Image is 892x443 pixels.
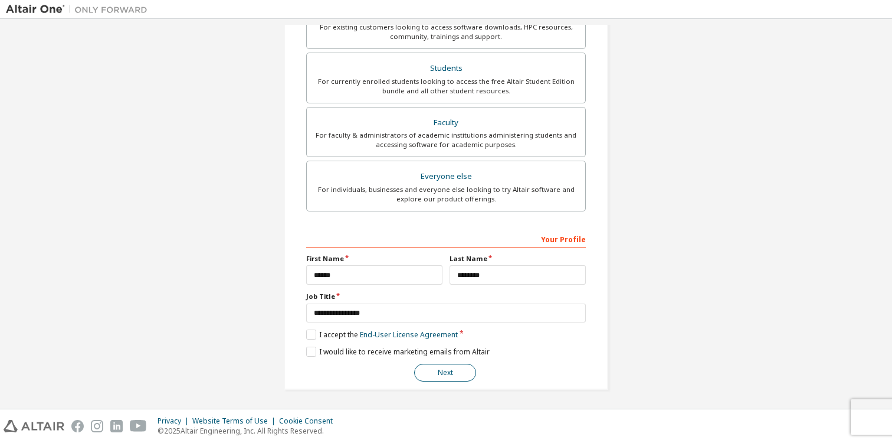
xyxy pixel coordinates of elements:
a: End-User License Agreement [360,330,458,340]
label: I accept the [306,330,458,340]
div: For existing customers looking to access software downloads, HPC resources, community, trainings ... [314,22,578,41]
div: For faculty & administrators of academic institutions administering students and accessing softwa... [314,131,578,149]
div: Privacy [158,416,192,426]
div: For individuals, businesses and everyone else looking to try Altair software and explore our prod... [314,185,578,204]
div: Faculty [314,115,578,131]
div: Website Terms of Use [192,416,279,426]
img: altair_logo.svg [4,420,64,432]
div: Students [314,60,578,77]
img: Altair One [6,4,153,15]
label: Job Title [306,292,586,301]
img: instagram.svg [91,420,103,432]
img: linkedin.svg [110,420,123,432]
label: Last Name [450,254,586,263]
div: For currently enrolled students looking to access the free Altair Student Edition bundle and all ... [314,77,578,96]
label: I would like to receive marketing emails from Altair [306,347,490,357]
img: facebook.svg [71,420,84,432]
div: Your Profile [306,229,586,248]
button: Next [414,364,476,382]
p: © 2025 Altair Engineering, Inc. All Rights Reserved. [158,426,340,436]
div: Everyone else [314,168,578,185]
img: youtube.svg [130,420,147,432]
label: First Name [306,254,442,263]
div: Cookie Consent [279,416,340,426]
